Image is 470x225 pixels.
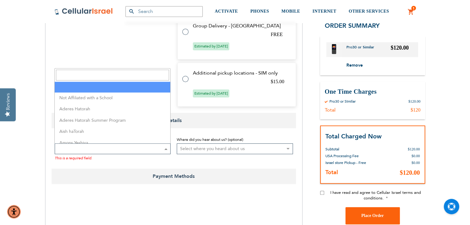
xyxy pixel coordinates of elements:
[349,9,389,14] span: OTHER SERVICES
[193,70,288,76] td: Additional pickup locations - SIM only
[325,133,382,141] strong: Total Charged Now
[55,126,170,137] li: Aish haTorah
[7,205,21,219] div: Accessibility Menu
[271,79,284,84] span: $15.00
[330,190,421,201] span: I have read and agree to Cellular Israel terms and conditions.
[52,198,146,222] iframe: reCAPTCHA
[409,99,421,104] div: $120.00
[52,169,296,184] span: Payment Methods
[346,45,379,55] a: Pro30 or Similar
[361,214,384,218] span: Place Order
[412,161,420,165] span: $0.00
[193,89,229,97] span: Estimated by [DATE]
[250,9,269,14] span: PHONES
[346,62,363,68] span: Remove
[55,137,170,149] li: Amons Yeshiva
[325,22,380,30] span: Order Summary
[408,8,414,16] a: 1
[5,93,11,110] div: Reviews
[325,169,338,176] strong: Total
[215,9,238,14] span: ACTIVATE
[56,70,169,80] input: Search
[329,99,356,104] div: Pro30 or Similar
[193,42,229,50] span: Estimated by [DATE]
[413,6,415,11] span: 1
[282,9,300,14] span: MOBILE
[55,92,170,104] li: Not Affiliated with a School
[332,44,336,54] img: Pro30 or Similar
[325,153,359,158] span: USA Processing Fee
[325,107,336,113] div: Total
[325,141,374,153] th: Subtotal
[271,32,283,37] span: FREE
[391,45,409,51] span: $120.00
[55,115,170,126] li: Aderes Hatorah Summer Program
[54,8,113,15] img: Cellular Israel Logo
[412,154,420,158] span: $0.00
[411,107,421,113] div: $120
[55,156,92,161] span: This is a required field.
[177,137,243,142] span: Where did you hear about us? (optional)
[325,88,421,96] h3: One Time Charges
[193,23,288,29] td: Group Delivery - [GEOGRAPHIC_DATA]
[55,104,170,115] li: Aderes Hatorah
[345,207,400,224] button: Place Order
[125,6,203,17] input: Search
[312,9,336,14] span: INTERNET
[325,160,366,165] span: Israel store Pickup - Free
[408,147,420,151] span: $120.00
[52,113,296,128] span: Details
[400,169,420,176] span: $120.00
